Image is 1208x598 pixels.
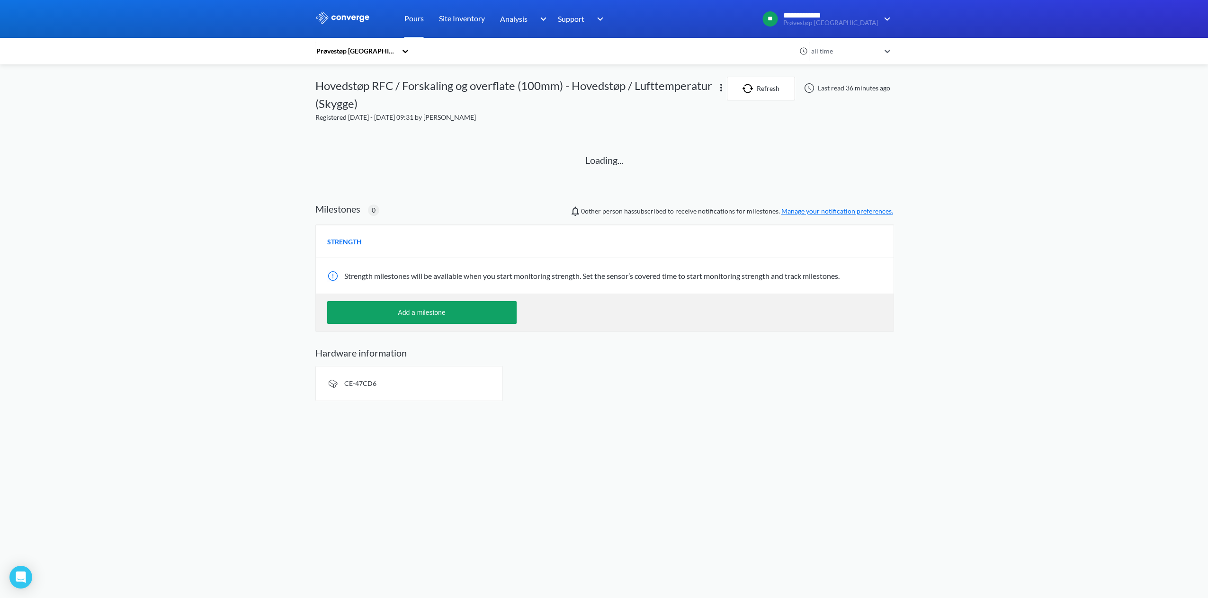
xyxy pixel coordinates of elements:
[781,207,893,215] a: Manage your notification preferences.
[315,11,370,24] img: logo_ewhite.svg
[558,13,584,25] span: Support
[327,301,517,324] button: Add a milestone
[783,19,878,27] span: Prøvestøp [GEOGRAPHIC_DATA]
[591,13,606,25] img: downArrow.svg
[327,237,362,247] span: STRENGTH
[500,13,528,25] span: Analysis
[809,46,880,56] div: all time
[799,82,893,94] div: Last read 36 minutes ago
[799,47,808,55] img: icon-clock.svg
[727,77,795,100] button: Refresh
[585,153,623,168] p: Loading...
[344,271,840,280] span: Strength milestones will be available when you start monitoring strength. Set the sensor’s covere...
[9,566,32,589] div: Open Intercom Messenger
[581,206,893,216] span: person has subscribed to receive notifications for milestones.
[327,378,339,389] img: signal-icon.svg
[581,207,601,215] span: 0 other
[344,379,376,387] span: CE-47CD6
[315,113,476,121] span: Registered [DATE] - [DATE] 09:31 by [PERSON_NAME]
[315,203,360,214] h2: Milestones
[372,205,376,215] span: 0
[315,46,397,56] div: Prøvestøp [GEOGRAPHIC_DATA]
[315,77,716,112] div: Hovedstøp RFC / Forskaling og overflate (100mm) - Hovedstøp / Lufttemperatur (Skygge)
[716,82,727,93] img: more.svg
[534,13,549,25] img: downArrow.svg
[743,84,757,93] img: icon-refresh.svg
[315,347,893,358] h2: Hardware information
[878,13,893,25] img: downArrow.svg
[570,205,581,217] img: notifications-icon.svg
